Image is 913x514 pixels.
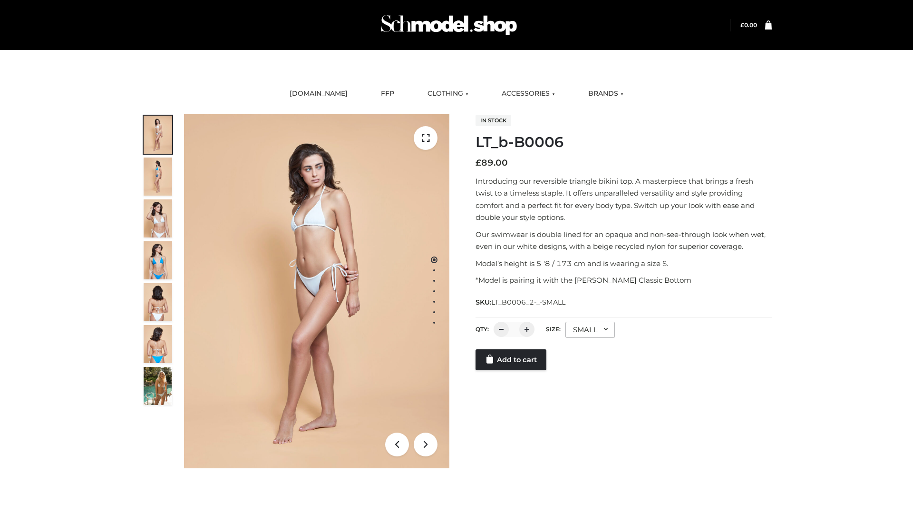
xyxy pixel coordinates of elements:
img: ArielClassicBikiniTop_CloudNine_AzureSky_OW114ECO_2-scaled.jpg [144,158,172,196]
a: Add to cart [476,349,546,370]
a: £0.00 [740,21,757,29]
span: In stock [476,115,511,126]
label: Size: [546,326,561,333]
span: LT_B0006_2-_-SMALL [491,298,565,306]
h1: LT_b-B0006 [476,134,772,151]
p: Our swimwear is double lined for an opaque and non-see-through look when wet, even in our white d... [476,228,772,253]
label: QTY: [476,326,489,333]
span: £ [476,158,481,168]
img: Schmodel Admin 964 [378,6,520,44]
p: *Model is pairing it with the [PERSON_NAME] Classic Bottom [476,274,772,287]
img: ArielClassicBikiniTop_CloudNine_AzureSky_OW114ECO_3-scaled.jpg [144,199,172,237]
div: SMALL [565,322,615,338]
img: ArielClassicBikiniTop_CloudNine_AzureSky_OW114ECO_7-scaled.jpg [144,283,172,321]
p: Model’s height is 5 ‘8 / 173 cm and is wearing a size S. [476,257,772,270]
a: CLOTHING [420,83,476,104]
a: [DOMAIN_NAME] [282,83,355,104]
bdi: 89.00 [476,158,508,168]
a: BRANDS [581,83,631,104]
img: ArielClassicBikiniTop_CloudNine_AzureSky_OW114ECO_4-scaled.jpg [144,241,172,279]
img: ArielClassicBikiniTop_CloudNine_AzureSky_OW114ECO_1-scaled.jpg [144,116,172,154]
p: Introducing our reversible triangle bikini top. A masterpiece that brings a fresh twist to a time... [476,175,772,224]
img: Arieltop_CloudNine_AzureSky2.jpg [144,367,172,405]
a: ACCESSORIES [495,83,562,104]
bdi: 0.00 [740,21,757,29]
img: ArielClassicBikiniTop_CloudNine_AzureSky_OW114ECO_8-scaled.jpg [144,325,172,363]
span: £ [740,21,744,29]
img: ArielClassicBikiniTop_CloudNine_AzureSky_OW114ECO_1 [184,114,449,468]
a: FFP [374,83,401,104]
span: SKU: [476,297,566,308]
